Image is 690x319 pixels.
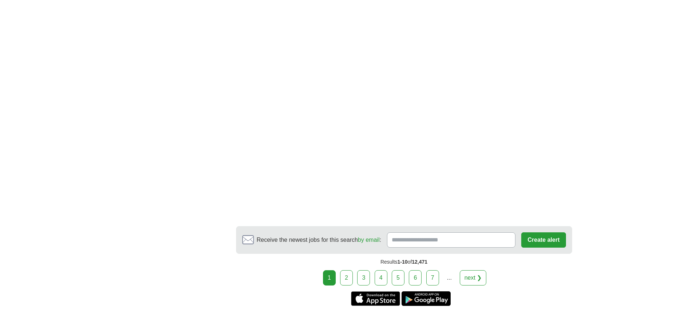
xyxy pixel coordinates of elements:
a: 5 [392,270,404,285]
span: 1-10 [398,259,408,265]
a: 4 [375,270,387,285]
a: 2 [340,270,353,285]
a: Get the iPhone app [351,291,400,306]
div: ... [442,271,456,285]
a: 7 [426,270,439,285]
a: 6 [409,270,422,285]
div: Results of [236,254,572,270]
a: by email [358,237,380,243]
span: Receive the newest jobs for this search : [257,236,381,244]
span: 12,471 [412,259,427,265]
div: 1 [323,270,336,285]
a: 3 [357,270,370,285]
button: Create alert [521,232,566,248]
a: Get the Android app [402,291,451,306]
a: next ❯ [460,270,487,285]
